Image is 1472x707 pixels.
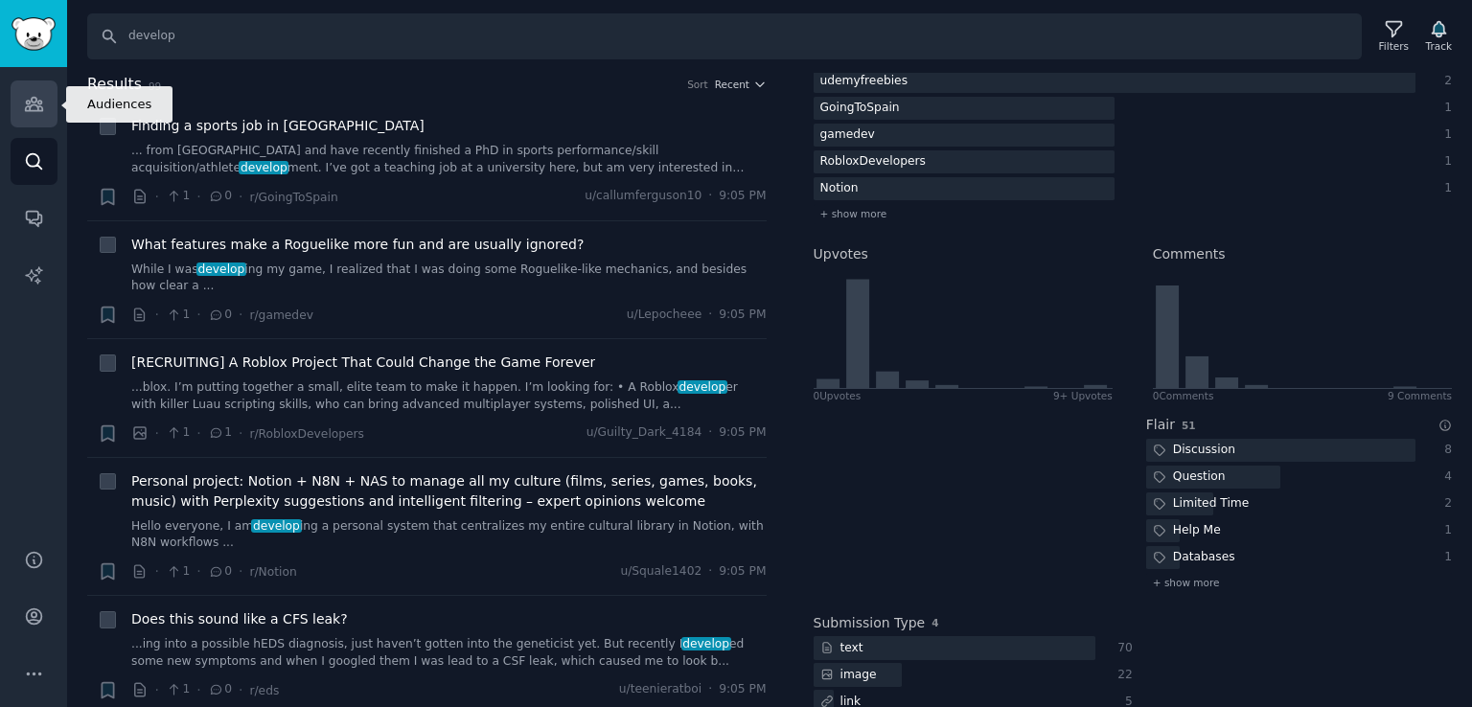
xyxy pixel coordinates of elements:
[249,308,312,322] span: r/gamedev
[131,143,767,176] a: ... from [GEOGRAPHIC_DATA] and have recently finished a PhD in sports performance/skill acquisiti...
[719,307,766,324] span: 9:05 PM
[1053,389,1113,402] div: 9+ Upvotes
[196,423,200,444] span: ·
[239,161,288,174] span: develop
[239,423,242,444] span: ·
[708,188,712,205] span: ·
[208,307,232,324] span: 0
[1153,244,1226,264] h2: Comments
[196,680,200,700] span: ·
[1379,39,1409,53] div: Filters
[681,637,731,650] span: develop
[585,188,701,205] span: u/callumferguson10
[708,307,712,324] span: ·
[687,78,708,91] div: Sort
[239,561,242,582] span: ·
[678,380,727,394] span: develop
[1419,16,1459,57] button: Track
[1388,389,1452,402] div: 9 Comments
[1436,126,1453,144] div: 1
[131,471,767,512] a: Personal project: Notion + N8N + NAS to manage all my culture (films, series, games, books, music...
[719,188,766,205] span: 9:05 PM
[166,424,190,442] span: 1
[249,684,279,697] span: r/eds
[1146,546,1242,570] div: Databases
[87,13,1362,59] input: Search Keyword
[166,563,190,581] span: 1
[131,636,767,670] a: ...ing into a possible hEDS diagnosis, just haven’t gotten into the geneticist yet. But recently ...
[131,379,767,413] a: ...blox. I’m putting together a small, elite team to make it happen. I’m looking for: • A Robloxd...
[239,305,242,325] span: ·
[1436,180,1453,197] div: 1
[131,353,595,373] a: [RECRUITING] A Roblox Project That Could Change the Game Forever
[1115,640,1133,657] div: 70
[814,389,862,402] div: 0 Upvote s
[1436,153,1453,171] div: 1
[166,307,190,324] span: 1
[814,613,926,633] h2: Submission Type
[931,617,938,628] span: 4
[620,563,701,581] span: u/Squale1402
[1153,389,1214,402] div: 0 Comment s
[1182,420,1196,431] span: 51
[814,636,870,660] div: text
[619,681,702,698] span: u/teenieratboi
[208,681,232,698] span: 0
[1426,39,1452,53] div: Track
[166,681,190,698] span: 1
[249,191,337,204] span: r/GoingToSpain
[814,124,882,148] div: gamedev
[708,681,712,698] span: ·
[1146,415,1175,435] h2: Flair
[820,207,887,220] span: + show more
[1436,468,1453,486] div: 4
[708,424,712,442] span: ·
[131,116,425,136] a: Finding a sports job in [GEOGRAPHIC_DATA]
[208,424,232,442] span: 1
[1146,466,1232,490] div: Question
[586,424,702,442] span: u/Guilty_Dark_4184
[11,17,56,51] img: GummySearch logo
[155,561,159,582] span: ·
[249,427,364,441] span: r/RobloxDevelopers
[1436,495,1453,513] div: 2
[1115,667,1133,684] div: 22
[715,78,767,91] button: Recent
[131,262,767,295] a: While I wasdeveloping my game, I realized that I was doing some Roguelike-like mechanics, and bes...
[814,97,907,121] div: GoingToSpain
[208,563,232,581] span: 0
[239,187,242,207] span: ·
[155,680,159,700] span: ·
[1146,439,1242,463] div: Discussion
[719,681,766,698] span: 9:05 PM
[814,177,865,201] div: Notion
[814,150,932,174] div: RobloxDevelopers
[1436,522,1453,539] div: 1
[131,235,584,255] a: What features make a Roguelike more fun and are usually ignored?
[719,424,766,442] span: 9:05 PM
[719,563,766,581] span: 9:05 PM
[155,187,159,207] span: ·
[814,244,868,264] h2: Upvotes
[149,80,161,92] span: 99
[251,519,301,533] span: develop
[131,609,348,629] a: Does this sound like a CFS leak?
[1153,576,1220,589] span: + show more
[196,187,200,207] span: ·
[814,663,884,687] div: image
[715,78,749,91] span: Recent
[1436,442,1453,459] div: 8
[1146,492,1256,516] div: Limited Time
[155,305,159,325] span: ·
[166,188,190,205] span: 1
[249,565,296,579] span: r/Notion
[87,73,142,97] span: Results
[131,518,767,552] a: Hello everyone, I amdeveloping a personal system that centralizes my entire cultural library in N...
[196,305,200,325] span: ·
[627,307,701,324] span: u/Lepocheee
[196,262,246,276] span: develop
[814,70,915,94] div: udemyfreebies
